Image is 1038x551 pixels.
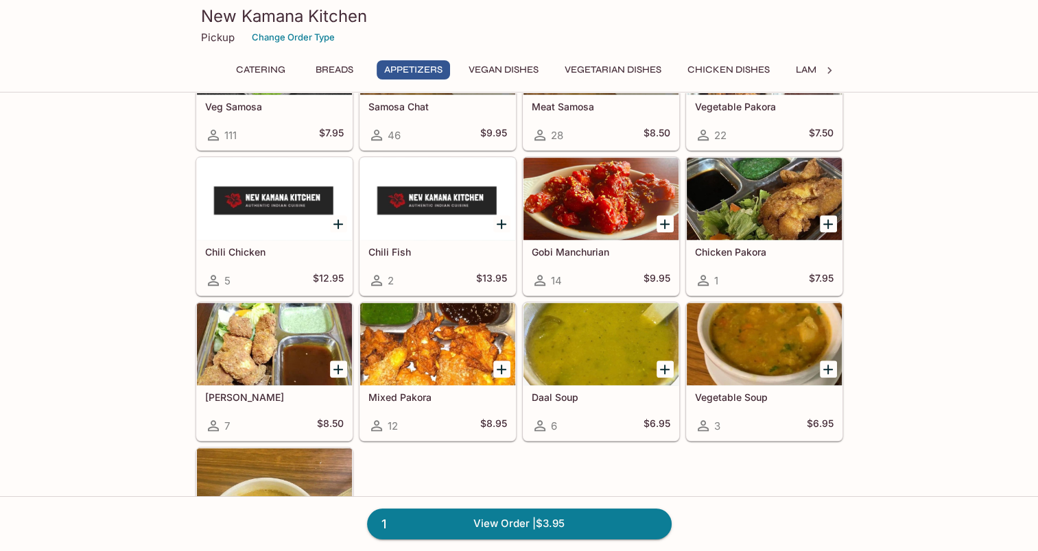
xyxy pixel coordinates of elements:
[360,12,515,95] div: Samosa Chat
[476,272,507,289] h5: $13.95
[360,303,515,385] div: Mixed Pakora
[532,101,670,112] h5: Meat Samosa
[523,12,679,95] div: Meat Samosa
[368,246,507,258] h5: Chili Fish
[388,129,401,142] span: 46
[197,448,352,530] div: Mulagatani Soup
[330,360,347,378] button: Add Paneer Pakora
[224,274,231,287] span: 5
[480,417,507,434] h5: $8.95
[388,274,394,287] span: 2
[523,303,679,385] div: Daal Soup
[201,5,838,27] h3: New Kamana Kitchen
[807,417,834,434] h5: $6.95
[644,417,670,434] h5: $6.95
[461,60,546,79] button: Vegan Dishes
[714,419,720,432] span: 3
[551,419,557,432] span: 6
[657,215,674,232] button: Add Gobi Manchurian
[317,417,344,434] h5: $8.50
[388,419,398,432] span: 12
[687,158,842,240] div: Chicken Pakora
[523,157,679,295] a: Gobi Manchurian14$9.95
[205,391,344,403] h5: [PERSON_NAME]
[695,391,834,403] h5: Vegetable Soup
[680,60,777,79] button: Chicken Dishes
[480,127,507,143] h5: $9.95
[714,129,727,142] span: 22
[657,360,674,378] button: Add Daal Soup
[359,157,516,295] a: Chili Fish2$13.95
[319,127,344,143] h5: $7.95
[360,158,515,240] div: Chili Fish
[809,127,834,143] h5: $7.50
[196,157,353,295] a: Chili Chicken5$12.95
[377,60,450,79] button: Appetizers
[196,302,353,441] a: [PERSON_NAME]7$8.50
[197,158,352,240] div: Chili Chicken
[523,302,679,441] a: Daal Soup6$6.95
[368,101,507,112] h5: Samosa Chat
[686,157,842,295] a: Chicken Pakora1$7.95
[224,129,237,142] span: 111
[551,129,563,142] span: 28
[228,60,293,79] button: Catering
[523,158,679,240] div: Gobi Manchurian
[686,302,842,441] a: Vegetable Soup3$6.95
[197,303,352,385] div: Paneer Pakora
[820,360,837,378] button: Add Vegetable Soup
[304,60,366,79] button: Breads
[493,215,510,232] button: Add Chili Fish
[367,509,672,539] a: 1View Order |$3.95
[644,272,670,289] h5: $9.95
[313,272,344,289] h5: $12.95
[201,31,235,44] p: Pickup
[532,246,670,258] h5: Gobi Manchurian
[197,12,352,95] div: Veg Samosa
[820,215,837,232] button: Add Chicken Pakora
[687,12,842,95] div: Vegetable Pakora
[714,274,718,287] span: 1
[224,419,230,432] span: 7
[551,274,562,287] span: 14
[788,60,866,79] button: Lamb Dishes
[330,215,347,232] button: Add Chili Chicken
[557,60,669,79] button: Vegetarian Dishes
[532,391,670,403] h5: Daal Soup
[493,360,510,378] button: Add Mixed Pakora
[809,272,834,289] h5: $7.95
[359,302,516,441] a: Mixed Pakora12$8.95
[687,303,842,385] div: Vegetable Soup
[695,246,834,258] h5: Chicken Pakora
[205,246,344,258] h5: Chili Chicken
[368,391,507,403] h5: Mixed Pakora
[373,515,394,534] span: 1
[644,127,670,143] h5: $8.50
[205,101,344,112] h5: Veg Samosa
[246,27,341,48] button: Change Order Type
[695,101,834,112] h5: Vegetable Pakora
